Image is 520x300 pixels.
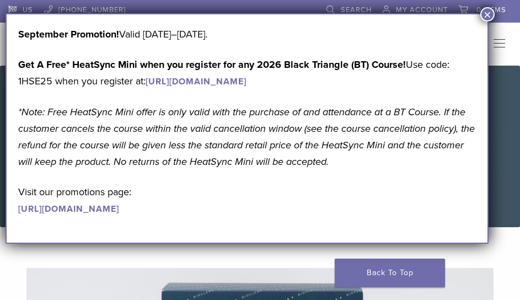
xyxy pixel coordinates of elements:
[18,106,475,168] em: *Note: Free HeatSync Mini offer is only valid with the purchase of and attendance at a BT Course....
[18,58,406,71] strong: Get A Free* HeatSync Mini when you register for any 2026 Black Triangle (BT) Course!
[341,6,372,14] span: Search
[18,56,476,89] p: Use code: 1HSE25 when you register at:
[485,36,512,52] nav: Primary Navigation
[476,6,506,14] span: 0 items
[480,7,495,22] button: Close
[18,28,119,40] b: September Promotion!
[18,203,119,215] a: [URL][DOMAIN_NAME]
[396,6,448,14] span: My Account
[18,184,476,217] p: Visit our promotions page:
[146,76,246,87] a: [URL][DOMAIN_NAME]
[335,259,445,287] a: Back To Top
[18,26,476,42] p: Valid [DATE]–[DATE].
